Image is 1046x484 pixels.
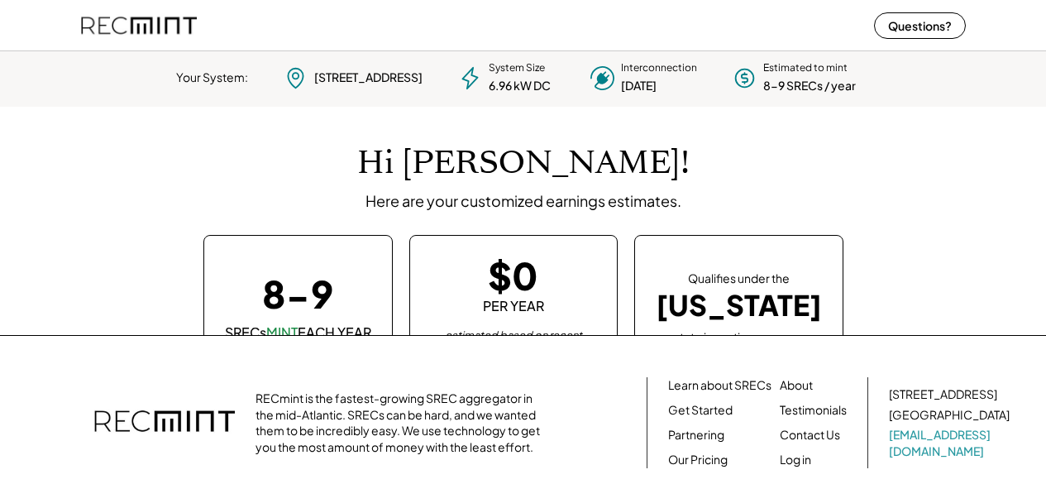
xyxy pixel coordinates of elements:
div: RECmint is the fastest-growing SREC aggregator in the mid-Atlantic. SRECs can be hard, and we wan... [256,391,549,455]
h1: Hi [PERSON_NAME]! [357,144,690,183]
img: recmint-logotype%403x.png [94,394,235,452]
div: [STREET_ADDRESS] [314,69,423,86]
div: Interconnection [621,61,697,75]
div: [DATE] [621,78,657,94]
div: Estimated to mint [763,61,848,75]
div: Qualifies under the [688,271,790,287]
div: state incentive program [674,327,803,346]
div: SRECs EACH YEAR [225,323,371,342]
button: Questions? [874,12,966,39]
a: Contact Us [780,427,840,443]
a: Get Started [668,402,733,419]
div: Your System: [176,69,248,86]
a: About [780,377,813,394]
div: [US_STATE] [656,289,822,323]
a: Log in [780,452,811,468]
a: Testimonials [780,402,847,419]
font: MINT [266,323,298,341]
div: 6.96 kW DC [489,78,551,94]
div: System Size [489,61,545,75]
div: $0 [488,256,538,294]
div: [STREET_ADDRESS] [889,386,997,403]
div: 8-9 [262,275,333,312]
div: Here are your customized earnings estimates. [365,191,681,210]
div: estimated based on recent market rate of /SREC [431,328,596,360]
img: recmint-logotype%403x%20%281%29.jpeg [81,3,197,47]
div: 8-9 SRECs / year [763,78,856,94]
a: Learn about SRECs [668,377,771,394]
a: Partnering [668,427,724,443]
div: [GEOGRAPHIC_DATA] [889,407,1010,424]
a: [EMAIL_ADDRESS][DOMAIN_NAME] [889,427,1013,459]
a: Our Pricing [668,452,728,468]
div: PER YEAR [483,297,544,315]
